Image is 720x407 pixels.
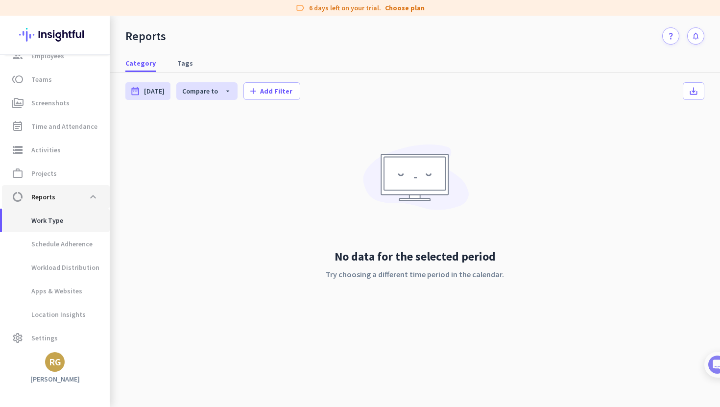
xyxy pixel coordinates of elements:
[2,185,110,209] a: data_usageReportsexpand_less
[2,138,110,162] a: storageActivities
[31,50,64,62] span: Employees
[31,144,61,156] span: Activities
[2,115,110,138] a: event_noteTime and Attendance
[295,3,305,13] i: label
[218,87,232,95] i: arrow_drop_down
[248,86,258,96] i: add
[2,326,110,350] a: settingsSettings
[2,303,110,326] a: Location Insights
[683,82,704,100] button: save_alt
[10,209,63,232] span: Work Type
[31,168,57,179] span: Projects
[31,332,58,344] span: Settings
[130,86,140,96] i: date_range
[12,191,24,203] i: data_usage
[2,44,110,68] a: groupEmployees
[243,82,300,100] button: addAdd Filter
[31,120,97,132] span: Time and Attendance
[2,162,110,185] a: work_outlineProjects
[385,3,425,13] a: Choose plan
[125,58,156,68] span: Category
[125,29,166,44] div: Reports
[2,68,110,91] a: tollTeams
[177,58,193,68] span: Tags
[692,32,700,40] i: notifications
[10,256,99,279] span: Workload Distribution
[84,188,102,206] button: expand_less
[662,27,679,45] a: question_mark
[10,303,86,326] span: Location Insights
[359,137,471,224] img: No data
[2,232,110,256] a: Schedule Adherence
[12,168,24,179] i: work_outline
[2,256,110,279] a: Workload Distribution
[260,86,292,96] span: Add Filter
[689,86,698,96] i: save_alt
[2,279,110,303] a: Apps & Websites
[31,191,55,203] span: Reports
[12,50,24,62] i: group
[326,268,504,280] p: Try choosing a different time period in the calendar.
[687,27,704,45] button: notifications
[12,144,24,156] i: storage
[12,120,24,132] i: event_note
[12,332,24,344] i: settings
[326,249,504,264] h2: No data for the selected period
[12,73,24,85] i: toll
[10,279,82,303] span: Apps & Websites
[667,32,675,40] i: question_mark
[12,97,24,109] i: perm_media
[2,209,110,232] a: Work Type
[31,73,52,85] span: Teams
[19,16,91,54] img: Insightful logo
[10,232,93,256] span: Schedule Adherence
[31,97,70,109] span: Screenshots
[49,357,61,367] div: RG
[144,86,165,96] span: [DATE]
[2,91,110,115] a: perm_mediaScreenshots
[182,87,218,96] span: Compare to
